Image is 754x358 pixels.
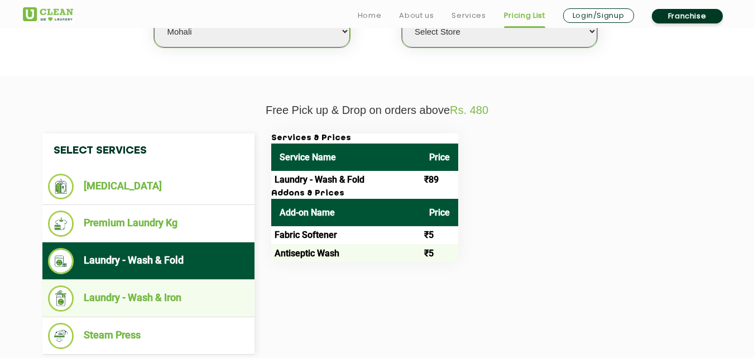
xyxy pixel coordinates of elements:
[271,171,421,189] td: Laundry - Wash & Fold
[271,199,421,226] th: Add-on Name
[48,248,74,274] img: Laundry - Wash & Fold
[652,9,723,23] a: Franchise
[48,285,249,312] li: Laundry - Wash & Iron
[450,104,488,116] span: Rs. 480
[271,133,458,144] h3: Services & Prices
[421,244,458,262] td: ₹5
[421,144,458,171] th: Price
[48,248,249,274] li: Laundry - Wash & Fold
[271,144,421,171] th: Service Name
[48,323,249,349] li: Steam Press
[23,104,732,117] p: Free Pick up & Drop on orders above
[421,226,458,244] td: ₹5
[48,174,74,199] img: Dry Cleaning
[42,133,254,168] h4: Select Services
[358,9,382,22] a: Home
[399,9,434,22] a: About us
[48,285,74,312] img: Laundry - Wash & Iron
[48,323,74,349] img: Steam Press
[48,211,249,237] li: Premium Laundry Kg
[504,9,545,22] a: Pricing List
[421,171,458,189] td: ₹89
[48,211,74,237] img: Premium Laundry Kg
[23,7,73,21] img: UClean Laundry and Dry Cleaning
[271,244,421,262] td: Antiseptic Wash
[271,226,421,244] td: Fabric Softener
[421,199,458,226] th: Price
[452,9,486,22] a: Services
[48,174,249,199] li: [MEDICAL_DATA]
[563,8,634,23] a: Login/Signup
[271,189,458,199] h3: Addons & Prices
